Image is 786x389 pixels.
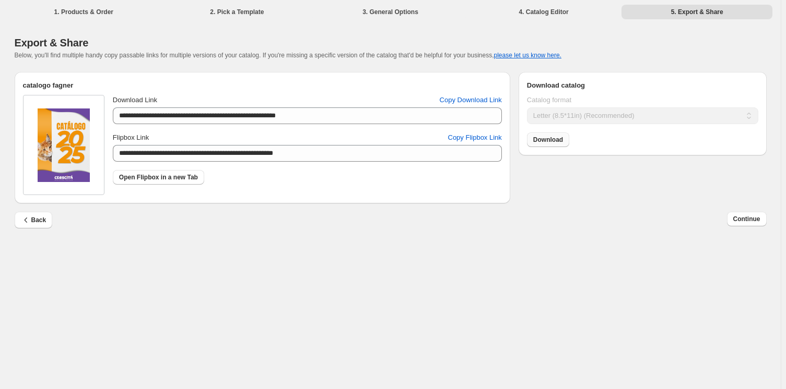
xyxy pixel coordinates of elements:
[38,108,90,182] img: thumbImage
[15,52,561,59] span: Below, you'll find multiple handy copy passable links for multiple versions of your catalog. If y...
[113,170,204,185] a: Open Flipbox in a new Tab
[494,52,561,59] button: please let us know here.
[442,129,508,146] button: Copy Flipbox Link
[527,80,758,91] h2: Download catalog
[448,132,502,143] span: Copy Flipbox Link
[113,96,157,104] span: Download Link
[727,212,767,226] button: Continue
[119,173,198,181] span: Open Flipbox in a new Tab
[15,37,89,48] span: Export & Share
[733,215,760,223] span: Continue
[15,212,53,228] button: Back
[21,215,46,225] span: Back
[433,92,508,108] button: Copy Download Link
[440,95,502,105] span: Copy Download Link
[527,132,569,147] a: Download
[533,136,563,144] span: Download
[23,80,502,91] h2: catalogo fagner
[113,133,149,141] span: Flipbox Link
[527,96,571,104] span: Catalog format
